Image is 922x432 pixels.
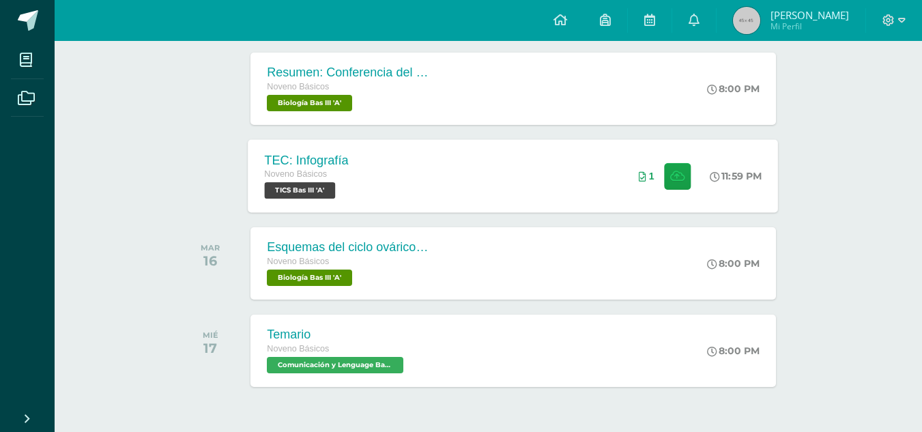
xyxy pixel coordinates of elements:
[267,95,352,111] span: Biología Bas III 'A'
[267,328,407,342] div: Temario
[267,270,352,286] span: Biología Bas III 'A'
[265,182,336,199] span: TICS Bas III 'A'
[201,253,220,269] div: 16
[201,243,220,253] div: MAR
[770,8,849,22] span: [PERSON_NAME]
[265,153,349,167] div: TEC: Infografía
[267,357,403,373] span: Comunicación y Lenguage Bas III 'A'
[267,344,329,354] span: Noveno Básicos
[267,257,329,266] span: Noveno Básicos
[267,240,431,255] div: Esquemas del ciclo ovárico y uterino
[639,171,654,182] div: Archivos entregados
[203,330,218,340] div: MIÉ
[707,257,760,270] div: 8:00 PM
[203,340,218,356] div: 17
[707,83,760,95] div: 8:00 PM
[707,345,760,357] div: 8:00 PM
[710,170,762,182] div: 11:59 PM
[267,66,431,80] div: Resumen: Conferencia del agua
[733,7,760,34] img: 45x45
[770,20,849,32] span: Mi Perfil
[267,82,329,91] span: Noveno Básicos
[265,169,328,179] span: Noveno Básicos
[649,171,654,182] span: 1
